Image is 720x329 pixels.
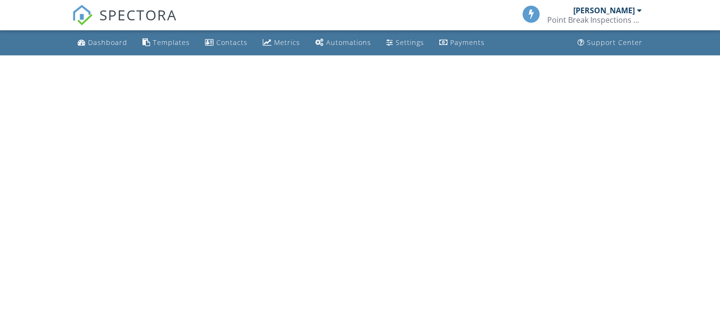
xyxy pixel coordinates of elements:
[259,34,304,52] a: Metrics
[99,5,177,25] span: SPECTORA
[396,38,424,47] div: Settings
[450,38,485,47] div: Payments
[88,38,127,47] div: Dashboard
[587,38,642,47] div: Support Center
[216,38,248,47] div: Contacts
[72,13,177,33] a: SPECTORA
[573,6,635,15] div: [PERSON_NAME]
[547,15,642,25] div: Point Break Inspections LLC
[326,38,371,47] div: Automations
[153,38,190,47] div: Templates
[72,5,93,26] img: The Best Home Inspection Software - Spectora
[382,34,428,52] a: Settings
[274,38,300,47] div: Metrics
[139,34,194,52] a: Templates
[201,34,251,52] a: Contacts
[574,34,646,52] a: Support Center
[436,34,489,52] a: Payments
[311,34,375,52] a: Automations (Basic)
[74,34,131,52] a: Dashboard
